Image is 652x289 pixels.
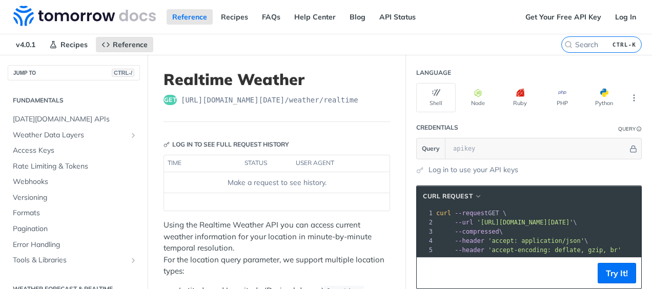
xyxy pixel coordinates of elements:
[8,159,140,174] a: Rate Limiting & Tokens
[13,208,137,218] span: Formats
[13,146,137,156] span: Access Keys
[436,228,503,235] span: \
[584,83,624,112] button: Python
[292,155,369,172] th: user agent
[417,245,434,255] div: 5
[436,210,451,217] span: curl
[8,112,140,127] a: [DATE][DOMAIN_NAME] APIs
[13,161,137,172] span: Rate Limiting & Tokens
[13,177,137,187] span: Webhooks
[455,237,484,244] span: --header
[488,246,621,254] span: 'accept-encoding: deflate, gzip, br'
[129,131,137,139] button: Show subpages for Weather Data Layers
[419,191,486,201] button: cURL Request
[618,125,636,133] div: Query
[8,205,140,221] a: Formats
[416,68,451,77] div: Language
[164,155,241,172] th: time
[241,155,292,172] th: status
[416,83,456,112] button: Shell
[344,9,371,25] a: Blog
[455,219,473,226] span: --url
[629,93,639,102] svg: More ellipsis
[374,9,421,25] a: API Status
[164,95,177,105] span: get
[417,236,434,245] div: 4
[417,218,434,227] div: 2
[542,83,582,112] button: PHP
[488,237,584,244] span: 'accept: application/json'
[8,128,140,143] a: Weather Data LayersShow subpages for Weather Data Layers
[164,219,390,277] p: Using the Realtime Weather API you can access current weather information for your location in mi...
[10,37,41,52] span: v4.0.1
[618,125,642,133] div: QueryInformation
[564,40,573,49] svg: Search
[448,138,628,159] input: apikey
[8,96,140,105] h2: Fundamentals
[417,138,445,159] button: Query
[13,224,137,234] span: Pagination
[164,140,289,149] div: Log in to see full request history
[417,227,434,236] div: 3
[422,265,436,281] button: Copy to clipboard
[416,123,458,132] div: Credentials
[637,127,642,132] i: Information
[436,219,577,226] span: \
[609,9,642,25] a: Log In
[13,255,127,265] span: Tools & Libraries
[628,143,639,154] button: Hide
[167,9,213,25] a: Reference
[429,164,518,175] a: Log in to use your API keys
[610,39,639,50] kbd: CTRL-K
[60,40,88,49] span: Recipes
[256,9,286,25] a: FAQs
[8,190,140,205] a: Versioning
[13,6,156,26] img: Tomorrow.io Weather API Docs
[8,237,140,253] a: Error Handling
[44,37,93,52] a: Recipes
[181,95,358,105] span: https://api.tomorrow.io/v4/weather/realtime
[422,144,440,153] span: Query
[477,219,573,226] span: '[URL][DOMAIN_NAME][DATE]'
[113,40,148,49] span: Reference
[13,240,137,250] span: Error Handling
[417,209,434,218] div: 1
[13,114,137,125] span: [DATE][DOMAIN_NAME] APIs
[500,83,540,112] button: Ruby
[455,210,488,217] span: --request
[436,237,588,244] span: \
[458,83,498,112] button: Node
[13,193,137,203] span: Versioning
[215,9,254,25] a: Recipes
[164,141,170,148] svg: Key
[598,263,636,283] button: Try It!
[626,90,642,106] button: More Languages
[8,143,140,158] a: Access Keys
[164,70,390,89] h1: Realtime Weather
[13,130,127,140] span: Weather Data Layers
[8,65,140,80] button: JUMP TOCTRL-/
[436,210,506,217] span: GET \
[455,228,499,235] span: --compressed
[455,246,484,254] span: --header
[423,192,473,201] span: cURL Request
[520,9,607,25] a: Get Your Free API Key
[8,174,140,190] a: Webhooks
[8,221,140,237] a: Pagination
[168,177,385,188] div: Make a request to see history.
[129,256,137,264] button: Show subpages for Tools & Libraries
[8,253,140,268] a: Tools & LibrariesShow subpages for Tools & Libraries
[112,69,134,77] span: CTRL-/
[289,9,341,25] a: Help Center
[96,37,153,52] a: Reference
